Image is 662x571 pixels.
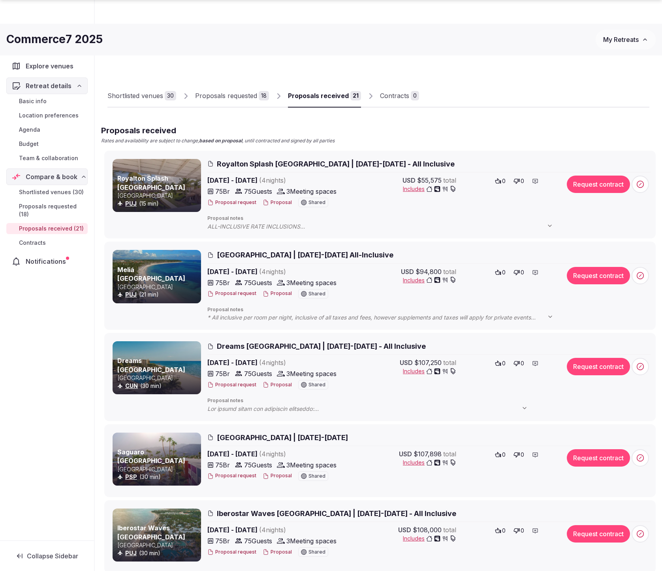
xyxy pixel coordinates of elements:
[308,291,325,296] span: Shared
[207,306,651,313] span: Proposal notes
[217,509,456,518] span: Iberostar Waves [GEOGRAPHIC_DATA] | [DATE]-[DATE] - All Inclusive
[207,405,536,413] span: Lor ipsumd sitam con adipiscin elitseddo: • Eiu Temp inci utl et 9 dolore magn (Aliquae adminimve...
[19,140,39,148] span: Budget
[493,525,508,536] button: 0
[263,473,292,479] button: Proposal
[286,369,337,378] span: 3 Meeting spaces
[259,526,286,534] span: ( 4 night s )
[6,223,88,234] a: Proposals received (21)
[502,527,506,535] span: 0
[215,187,230,196] span: 75 Br
[308,200,325,205] span: Shared
[19,97,47,105] span: Basic info
[414,358,442,367] span: $107,250
[511,525,527,536] button: 0
[6,253,88,270] a: Notifications
[403,535,456,543] button: Includes
[414,449,442,459] span: $107,898
[259,268,286,276] span: ( 4 night s )
[244,536,272,546] span: 75 Guests
[401,267,414,276] span: USD
[117,549,199,557] div: (30 min)
[567,267,630,284] button: Request contract
[603,36,639,43] span: My Retreats
[19,225,84,233] span: Proposals received (21)
[259,359,286,367] span: ( 4 night s )
[125,550,137,556] a: PUJ
[26,61,77,71] span: Explore venues
[117,357,185,373] a: Dreams [GEOGRAPHIC_DATA]
[207,215,651,222] span: Proposal notes
[6,201,88,220] a: Proposals requested (18)
[263,290,292,297] button: Proposal
[125,549,137,557] button: PUJ
[403,367,456,375] button: Includes
[259,450,286,458] span: ( 4 night s )
[521,359,524,367] span: 0
[380,85,419,108] a: Contracts0
[117,382,199,390] div: (30 min)
[596,30,656,49] button: My Retreats
[6,110,88,121] a: Location preferences
[567,358,630,375] button: Request contract
[417,176,442,185] span: $55,575
[398,525,411,535] span: USD
[101,125,335,136] h2: Proposals received
[443,525,456,535] span: total
[207,290,256,297] button: Proposal request
[443,358,456,367] span: total
[215,369,230,378] span: 75 Br
[207,358,346,367] span: [DATE] - [DATE]
[6,124,88,135] a: Agenda
[217,159,455,169] span: Royalton Splash [GEOGRAPHIC_DATA] | [DATE]-[DATE] - All Inclusive
[502,177,506,185] span: 0
[411,91,419,100] div: 0
[502,451,506,459] span: 0
[207,176,346,185] span: [DATE] - [DATE]
[217,433,348,442] span: [GEOGRAPHIC_DATA] | [DATE]-[DATE]
[6,153,88,164] a: Team & collaboration
[6,96,88,107] a: Basic info
[207,267,346,276] span: [DATE] - [DATE]
[403,459,456,467] button: Includes
[511,176,527,187] button: 0
[195,85,269,108] a: Proposals requested18
[521,451,524,459] span: 0
[19,202,85,218] span: Proposals requested (18)
[399,449,412,459] span: USD
[117,200,199,208] div: (15 min)
[125,291,137,298] a: PUJ
[207,449,346,459] span: [DATE] - [DATE]
[502,359,506,367] span: 0
[286,278,337,287] span: 3 Meeting spaces
[521,268,524,276] span: 0
[350,91,361,100] div: 21
[400,358,413,367] span: USD
[125,473,137,480] a: PSP
[117,291,199,299] div: (21 min)
[288,85,361,108] a: Proposals received21
[207,314,561,321] span: * All inclusive per room per night, inclusive of all taxes and fees, however supplements and taxe...
[207,199,256,206] button: Proposal request
[286,187,337,196] span: 3 Meeting spaces
[215,460,230,470] span: 75 Br
[19,154,78,162] span: Team & collaboration
[380,91,409,100] div: Contracts
[107,91,163,100] div: Shortlisted venues
[26,81,71,91] span: Retreat details
[403,185,456,193] button: Includes
[217,250,393,260] span: [GEOGRAPHIC_DATA] | [DATE]-[DATE] All-Inclusive
[117,473,199,481] div: (30 min)
[117,174,185,191] a: Royalton Splash [GEOGRAPHIC_DATA]
[263,549,292,556] button: Proposal
[263,199,292,206] button: Proposal
[403,276,456,284] button: Includes
[117,266,185,282] a: Meliá [GEOGRAPHIC_DATA]
[402,176,416,185] span: USD
[27,552,78,560] span: Collapse Sidebar
[117,283,199,291] p: [GEOGRAPHIC_DATA]
[6,32,103,47] h1: Commerce7 2025
[125,382,138,389] a: CUN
